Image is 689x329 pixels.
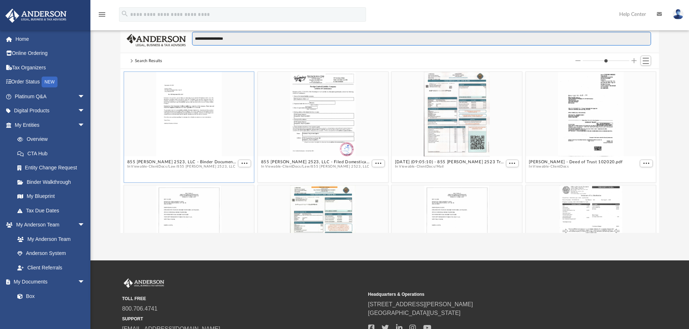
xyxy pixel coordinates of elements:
[127,160,236,164] button: 855 [PERSON_NAME] 2523, LLC - Binder Documents.pdf
[121,10,129,18] i: search
[78,89,92,104] span: arrow_drop_down
[10,232,89,246] a: My Anderson Team
[10,146,96,161] a: CTA Hub
[135,58,162,64] div: Search Results
[192,32,651,46] input: Search files and folders
[395,164,504,169] span: In
[583,58,629,63] input: Column size
[127,164,236,169] span: In
[5,60,96,75] a: Tax Organizers
[3,9,69,23] img: Anderson Advisors Platinum Portal
[395,160,504,164] button: [DATE] (09:05:10) - 855 [PERSON_NAME] 2523 Trust - Land Trust Documents from [PERSON_NAME] [PERSO...
[10,203,96,218] a: Tax Due Dates
[238,160,251,167] button: More options
[98,10,106,19] i: menu
[122,295,363,302] small: TOLL FREE
[120,69,659,233] div: grid
[673,9,684,20] img: User Pic
[10,289,89,303] a: Box
[10,303,92,318] a: Meeting Minutes
[10,161,96,175] a: Entity Change Request
[368,301,473,307] a: [STREET_ADDRESS][PERSON_NAME]
[641,56,651,66] button: Switch to List View
[5,46,96,61] a: Online Ordering
[310,164,311,169] span: /
[372,160,385,167] button: More options
[435,164,436,169] span: /
[122,278,166,288] img: Anderson Advisors Platinum Portal
[122,306,158,312] a: 800.706.4741
[5,104,96,118] a: Digital Productsarrow_drop_down
[5,218,92,232] a: My Anderson Teamarrow_drop_down
[631,58,637,63] button: Increase column size
[5,89,96,104] a: Platinum Q&Aarrow_drop_down
[506,160,519,167] button: More options
[78,218,92,233] span: arrow_drop_down
[261,160,370,164] button: 855 [PERSON_NAME] 2523, LLC - Filed Domestication.pdf
[302,164,310,169] button: Law
[10,132,96,147] a: Overview
[78,275,92,290] span: arrow_drop_down
[399,164,435,169] button: Viewable-ClientDocs
[10,175,96,189] a: Binder Walkthrough
[167,164,168,169] span: /
[529,160,622,164] button: [PERSON_NAME] - Deed of Trust 102020.pdf
[368,310,461,316] a: [GEOGRAPHIC_DATA][US_STATE]
[311,164,369,169] button: 855 [PERSON_NAME] 2523, LLC
[176,164,177,169] span: /
[436,164,444,169] button: Mail
[78,118,92,133] span: arrow_drop_down
[42,77,58,87] div: NEW
[177,164,235,169] button: 855 [PERSON_NAME] 2523, LLC
[5,118,96,132] a: My Entitiesarrow_drop_down
[301,164,302,169] span: /
[5,75,96,90] a: Order StatusNEW
[78,104,92,118] span: arrow_drop_down
[169,164,176,169] button: Law
[640,160,653,167] button: More options
[265,164,301,169] button: Viewable-ClientDocs
[122,316,363,322] small: SUPPORT
[5,275,92,289] a: My Documentsarrow_drop_down
[368,291,609,298] small: Headquarters & Operations
[10,246,92,261] a: Anderson System
[10,189,92,204] a: My Blueprint
[98,14,106,19] a: menu
[533,164,569,169] button: Viewable-ClientDocs
[131,164,167,169] button: Viewable-ClientDocs
[10,260,92,275] a: Client Referrals
[261,164,370,169] span: In
[575,58,580,63] button: Decrease column size
[529,164,622,169] span: In
[5,32,96,46] a: Home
